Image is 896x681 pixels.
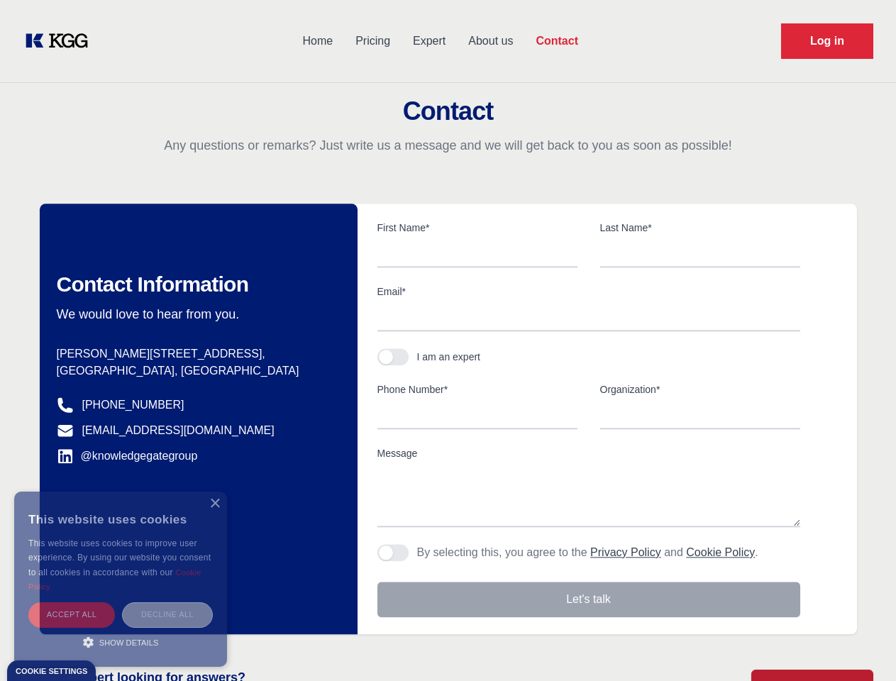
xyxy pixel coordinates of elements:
[57,272,335,297] h2: Contact Information
[57,362,335,380] p: [GEOGRAPHIC_DATA], [GEOGRAPHIC_DATA]
[291,23,344,60] a: Home
[524,23,590,60] a: Contact
[57,448,198,465] a: @knowledgegategroup
[402,23,457,60] a: Expert
[122,602,213,627] div: Decline all
[28,502,213,536] div: This website uses cookies
[377,582,800,617] button: Let's talk
[417,350,481,364] div: I am an expert
[600,221,800,235] label: Last Name*
[457,23,524,60] a: About us
[590,546,661,558] a: Privacy Policy
[28,568,201,591] a: Cookie Policy
[377,284,800,299] label: Email*
[99,638,159,647] span: Show details
[28,538,211,577] span: This website uses cookies to improve user experience. By using our website you consent to all coo...
[417,544,758,561] p: By selecting this, you agree to the and .
[82,397,184,414] a: [PHONE_NUMBER]
[57,306,335,323] p: We would love to hear from you.
[209,499,220,509] div: Close
[17,97,879,126] h2: Contact
[825,613,896,681] iframe: Chat Widget
[344,23,402,60] a: Pricing
[377,382,577,397] label: Phone Number*
[23,30,99,52] a: KOL Knowledge Platform: Talk to Key External Experts (KEE)
[17,137,879,154] p: Any questions or remarks? Just write us a message and we will get back to you as soon as possible!
[57,345,335,362] p: [PERSON_NAME][STREET_ADDRESS],
[377,221,577,235] label: First Name*
[28,602,115,627] div: Accept all
[686,546,755,558] a: Cookie Policy
[82,422,275,439] a: [EMAIL_ADDRESS][DOMAIN_NAME]
[781,23,873,59] a: Request Demo
[600,382,800,397] label: Organization*
[28,635,213,649] div: Show details
[16,668,87,675] div: Cookie settings
[377,446,800,460] label: Message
